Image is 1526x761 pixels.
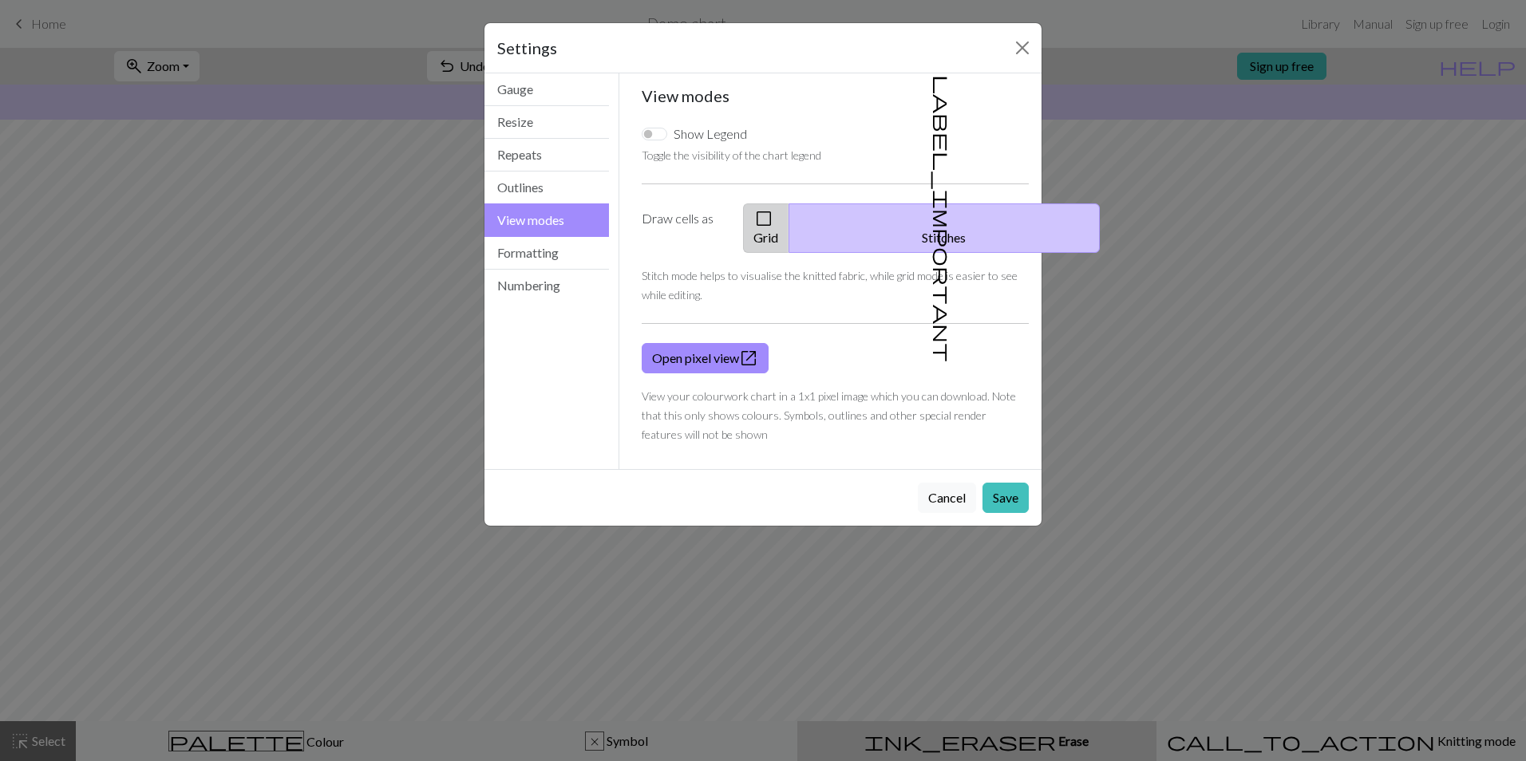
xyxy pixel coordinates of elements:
[1010,35,1035,61] button: Close
[484,237,609,270] button: Formatting
[789,203,1100,253] button: Stitches
[754,207,773,230] span: check_box_outline_blank
[743,203,789,253] button: Grid
[642,343,769,373] a: Open pixel view
[484,106,609,139] button: Resize
[642,269,1018,302] small: Stitch mode helps to visualise the knitted fabric, while grid mode is easier to see while editing.
[642,86,1030,105] h5: View modes
[484,172,609,204] button: Outlines
[484,203,609,237] button: View modes
[497,36,557,60] h5: Settings
[642,389,1016,441] small: View your colourwork chart in a 1x1 pixel image which you can download. Note that this only shows...
[982,483,1029,513] button: Save
[918,483,976,513] button: Cancel
[484,270,609,302] button: Numbering
[642,148,821,162] small: Toggle the visibility of the chart legend
[674,124,747,144] label: Show Legend
[484,139,609,172] button: Repeats
[484,73,609,106] button: Gauge
[739,347,758,369] span: open_in_new
[931,75,954,362] span: label_important
[632,203,733,253] label: Draw cells as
